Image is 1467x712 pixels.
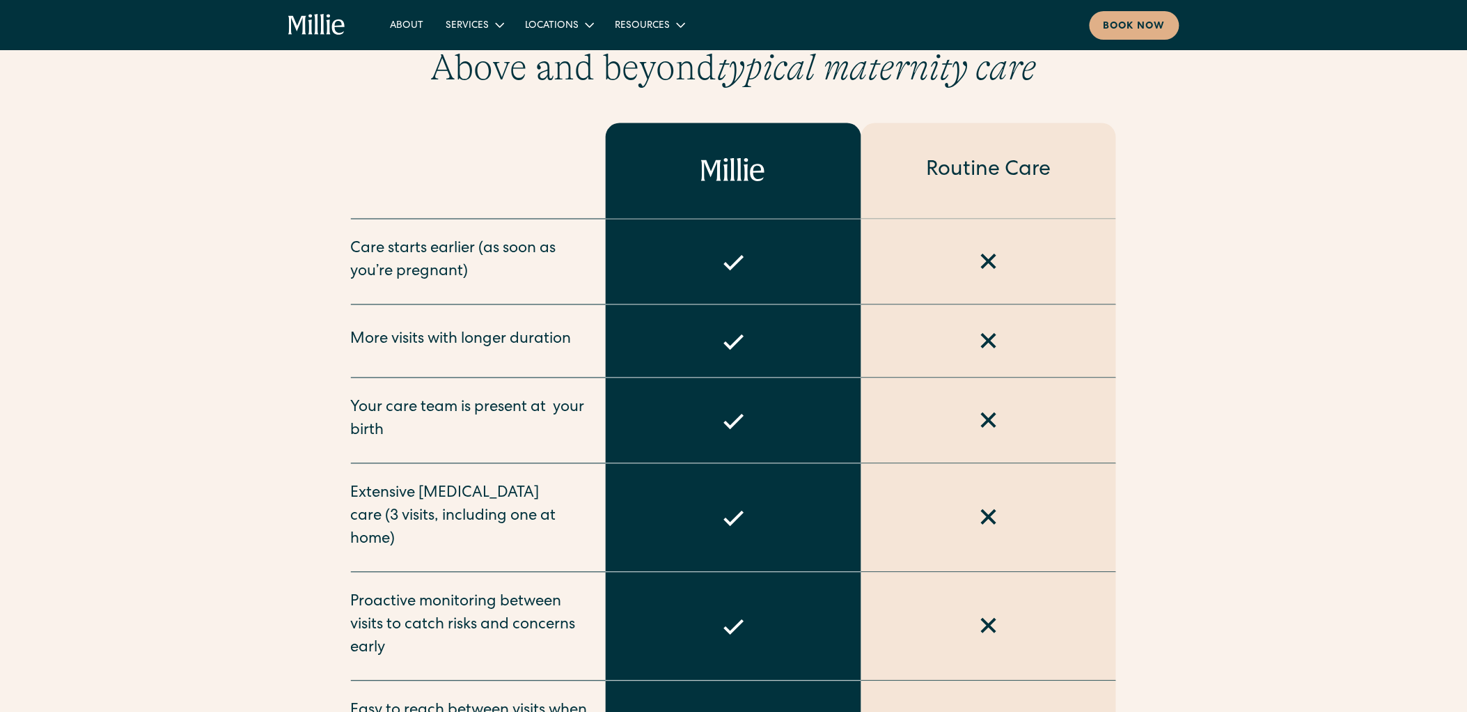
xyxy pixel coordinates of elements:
div: Resources [615,19,670,33]
div: Proactive monitoring between visits to catch risks and concerns early [351,592,590,661]
a: home [288,14,346,36]
div: Services [434,13,514,36]
div: Locations [525,19,579,33]
h2: Above and beyond [288,46,1179,89]
div: Book now [1104,20,1166,34]
div: Services [446,19,489,33]
div: Care starts earlier (as soon as you’re pregnant) [351,239,590,285]
div: Routine Care [927,156,1051,185]
div: More visits with longer duration [351,330,572,353]
a: Book now [1090,11,1179,40]
div: Resources [604,13,695,36]
img: Millie logo [701,158,765,183]
div: Locations [514,13,604,36]
em: typical maternity care [717,47,1037,88]
div: Your care team is present at your birth [351,398,590,444]
div: Extensive [MEDICAL_DATA] care (3 visits, including one at home) [351,483,590,552]
a: About [379,13,434,36]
